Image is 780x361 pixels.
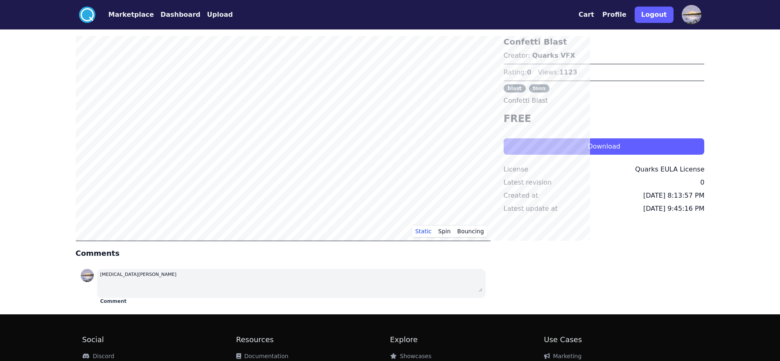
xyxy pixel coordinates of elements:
[390,353,432,359] a: Showcases
[454,225,487,237] button: Bouncing
[207,10,233,20] button: Upload
[602,10,626,20] button: Profile
[100,272,176,277] small: [MEDICAL_DATA][PERSON_NAME]
[643,191,704,201] div: [DATE] 8:13:57 PM
[579,10,594,20] button: Cart
[504,36,705,47] h3: Confetti Blast
[635,165,704,174] div: Quarks EULA License
[504,138,705,155] button: Download
[682,5,701,25] img: profile
[643,204,704,214] div: [DATE] 9:45:16 PM
[200,10,233,20] a: Upload
[109,10,154,20] button: Marketplace
[700,178,704,187] div: 0
[504,96,705,106] p: Confetti Blast
[76,248,491,259] h4: Comments
[154,10,201,20] a: Dashboard
[95,10,154,20] a: Marketplace
[504,51,705,61] p: Creator:
[504,112,705,125] h4: FREE
[100,298,127,305] button: Comment
[635,3,674,26] a: Logout
[82,353,115,359] a: Discord
[544,334,698,345] h2: Use Cases
[390,334,544,345] h2: Explore
[81,269,94,282] img: profile
[635,7,674,23] button: Logout
[412,225,435,237] button: Static
[435,225,454,237] button: Spin
[161,10,201,20] button: Dashboard
[82,334,236,345] h2: Social
[544,353,582,359] a: Marketing
[236,353,289,359] a: Documentation
[236,334,390,345] h2: Resources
